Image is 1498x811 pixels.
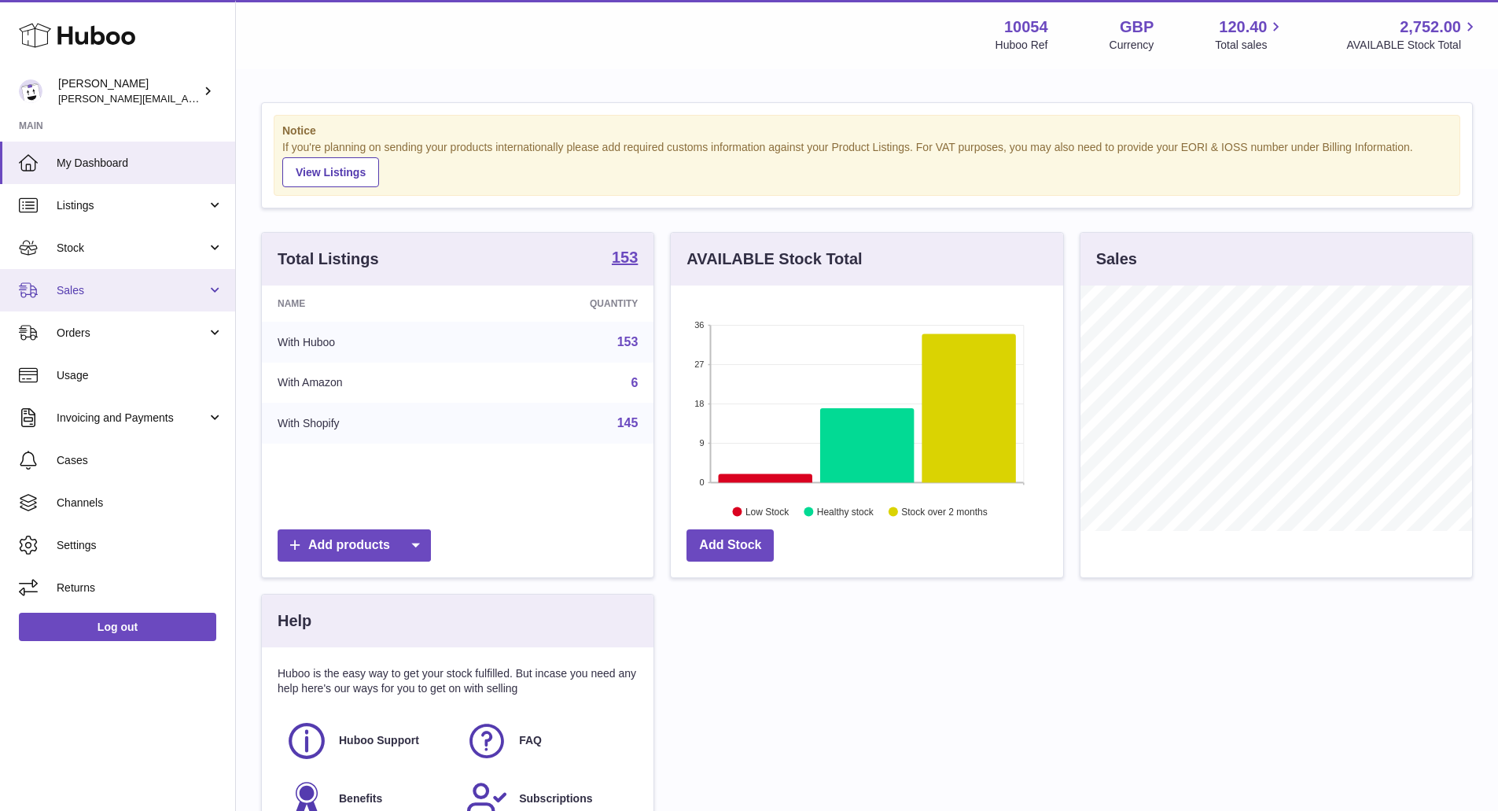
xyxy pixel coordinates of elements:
[19,79,42,103] img: luz@capsuline.com
[617,416,639,429] a: 145
[631,376,638,389] a: 6
[612,249,638,265] strong: 153
[57,496,223,511] span: Channels
[57,241,207,256] span: Stock
[817,506,874,517] text: Healthy stock
[57,283,207,298] span: Sales
[339,791,382,806] span: Benefits
[57,368,223,383] span: Usage
[282,140,1452,187] div: If you're planning on sending your products internationally please add required customs informati...
[1096,249,1137,270] h3: Sales
[57,198,207,213] span: Listings
[1346,38,1479,53] span: AVAILABLE Stock Total
[262,322,477,363] td: With Huboo
[262,363,477,404] td: With Amazon
[686,529,774,562] a: Add Stock
[58,76,200,106] div: [PERSON_NAME]
[339,733,419,748] span: Huboo Support
[57,538,223,553] span: Settings
[1346,17,1479,53] a: 2,752.00 AVAILABLE Stock Total
[519,791,592,806] span: Subscriptions
[57,326,207,341] span: Orders
[477,286,654,322] th: Quantity
[1120,17,1154,38] strong: GBP
[262,286,477,322] th: Name
[617,335,639,348] a: 153
[1110,38,1154,53] div: Currency
[19,613,216,641] a: Log out
[695,399,705,408] text: 18
[278,610,311,632] h3: Help
[58,92,315,105] span: [PERSON_NAME][EMAIL_ADDRESS][DOMAIN_NAME]
[282,123,1452,138] strong: Notice
[700,438,705,448] text: 9
[1400,17,1461,38] span: 2,752.00
[285,720,450,762] a: Huboo Support
[519,733,542,748] span: FAQ
[745,506,789,517] text: Low Stock
[278,666,638,696] p: Huboo is the easy way to get your stock fulfilled. But incase you need any help here's our ways f...
[282,157,379,187] a: View Listings
[57,411,207,426] span: Invoicing and Payments
[278,529,431,562] a: Add products
[1215,38,1285,53] span: Total sales
[1215,17,1285,53] a: 120.40 Total sales
[902,506,988,517] text: Stock over 2 months
[996,38,1048,53] div: Huboo Ref
[700,477,705,487] text: 0
[1219,17,1267,38] span: 120.40
[1004,17,1048,38] strong: 10054
[612,249,638,268] a: 153
[57,156,223,171] span: My Dashboard
[695,359,705,369] text: 27
[57,581,223,595] span: Returns
[57,453,223,468] span: Cases
[686,249,862,270] h3: AVAILABLE Stock Total
[695,320,705,330] text: 36
[262,403,477,444] td: With Shopify
[466,720,630,762] a: FAQ
[278,249,379,270] h3: Total Listings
